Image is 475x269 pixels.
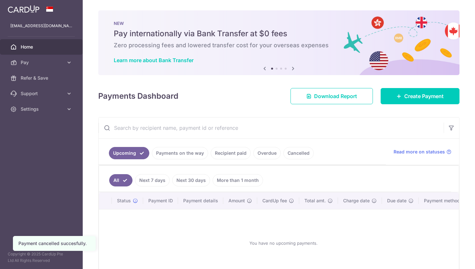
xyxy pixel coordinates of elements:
span: Total amt. [304,197,326,204]
a: Download Report [290,88,373,104]
h4: Payments Dashboard [98,90,178,102]
th: Payment method [419,192,468,209]
a: Next 7 days [135,174,170,186]
img: Bank transfer banner [98,10,459,75]
a: Read more on statuses [394,149,451,155]
span: Refer & Save [21,75,63,81]
a: Overdue [253,147,281,159]
p: [EMAIL_ADDRESS][DOMAIN_NAME] [10,23,72,29]
a: Upcoming [109,147,149,159]
th: Payment details [178,192,223,209]
span: Amount [228,197,245,204]
span: Home [21,44,63,50]
a: Recipient paid [211,147,251,159]
span: Support [21,90,63,97]
a: Create Payment [381,88,459,104]
a: Next 30 days [172,174,210,186]
p: NEW [114,21,444,26]
span: Due date [387,197,406,204]
span: Pay [21,59,63,66]
h5: Pay internationally via Bank Transfer at $0 fees [114,28,444,39]
a: All [109,174,132,186]
img: CardUp [8,5,39,13]
input: Search by recipient name, payment id or reference [99,118,444,138]
a: More than 1 month [213,174,263,186]
a: Learn more about Bank Transfer [114,57,194,63]
span: Create Payment [404,92,444,100]
div: Payment cancelled succesfully. [18,240,90,247]
span: Charge date [343,197,370,204]
span: Read more on statuses [394,149,445,155]
span: Status [117,197,131,204]
span: CardUp fee [262,197,287,204]
h6: Zero processing fees and lowered transfer cost for your overseas expenses [114,41,444,49]
th: Payment ID [143,192,178,209]
a: Cancelled [283,147,314,159]
span: Download Report [314,92,357,100]
span: Settings [21,106,63,112]
a: Payments on the way [152,147,208,159]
